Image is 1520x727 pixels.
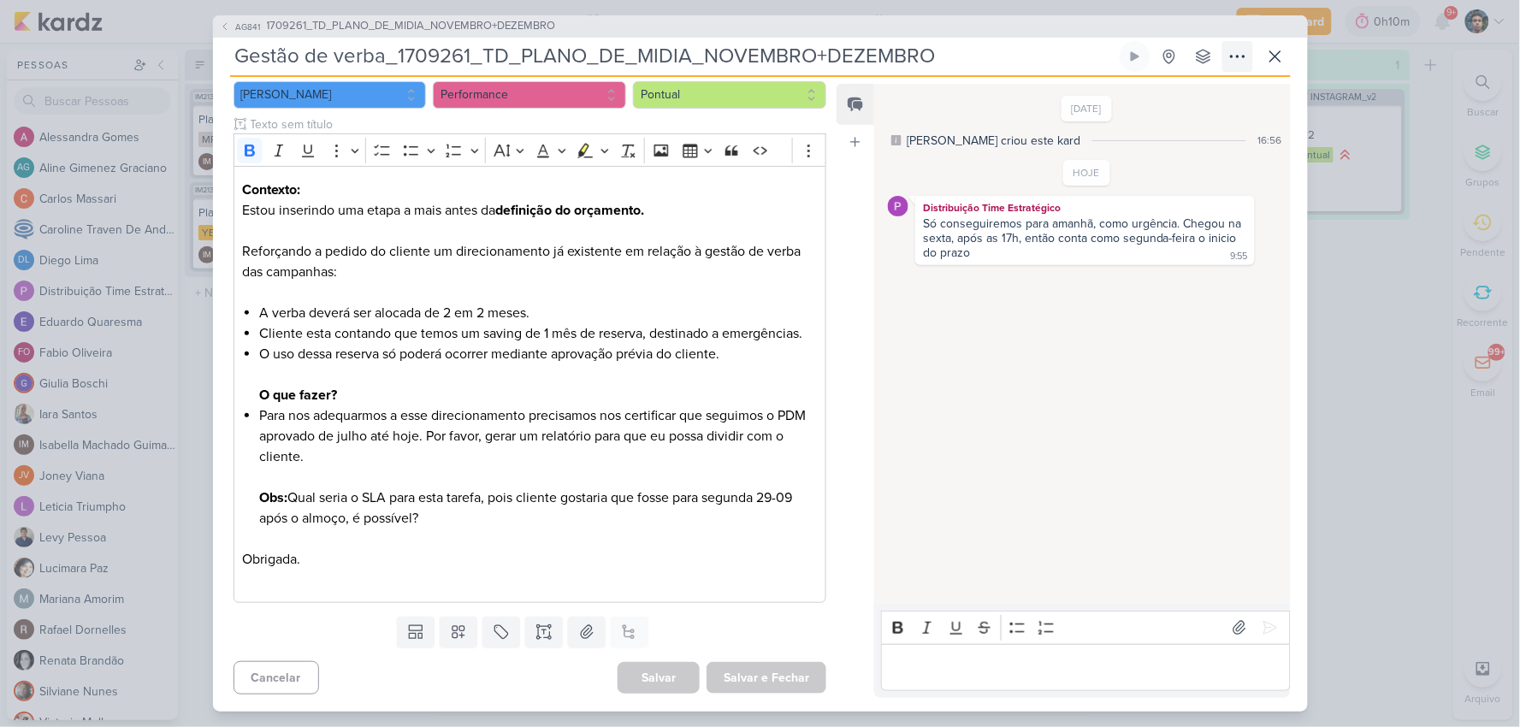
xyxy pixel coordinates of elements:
img: Distribuição Time Estratégico [888,196,908,216]
li: A verba deverá ser alocada de 2 em 2 meses. [259,303,817,323]
strong: Contexto: [242,181,300,198]
div: 9:55 [1231,250,1248,263]
button: Cancelar [234,661,319,694]
div: Editor editing area: main [234,166,827,603]
div: 16:56 [1258,133,1282,148]
input: Kard Sem Título [230,41,1116,72]
p: Obrigada. [242,529,817,570]
li: Cliente esta contando que temos um saving de 1 mês de reserva, destinado a emergências. [259,323,817,344]
input: Texto sem título [247,115,827,133]
div: Editor toolbar [234,133,827,167]
div: Ligar relógio [1128,50,1142,63]
div: [PERSON_NAME] criou este kard [907,132,1080,150]
div: Editor editing area: main [881,644,1290,691]
button: Performance [433,81,626,109]
div: Distribuição Time Estratégico [919,199,1251,216]
button: [PERSON_NAME] [234,81,427,109]
div: Só conseguiremos para amanhã, como urgência. Chegou na sexta, após as 17h, então conta como segun... [923,216,1245,260]
div: Editor toolbar [881,611,1290,644]
strong: definição do orçamento. [495,202,644,219]
p: Estou inserindo uma etapa a mais antes da Reforçando a pedido do cliente um direcionamento já exi... [242,180,817,303]
button: Pontual [633,81,826,109]
strong: Obs: [259,489,287,506]
li: O uso dessa reserva só poderá ocorrer mediante aprovação prévia do cliente. [259,344,817,405]
strong: O que fazer? [259,387,337,404]
li: Para nos adequarmos a esse direcionamento precisamos nos certificar que seguimos o PDM aprovado d... [259,405,817,529]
